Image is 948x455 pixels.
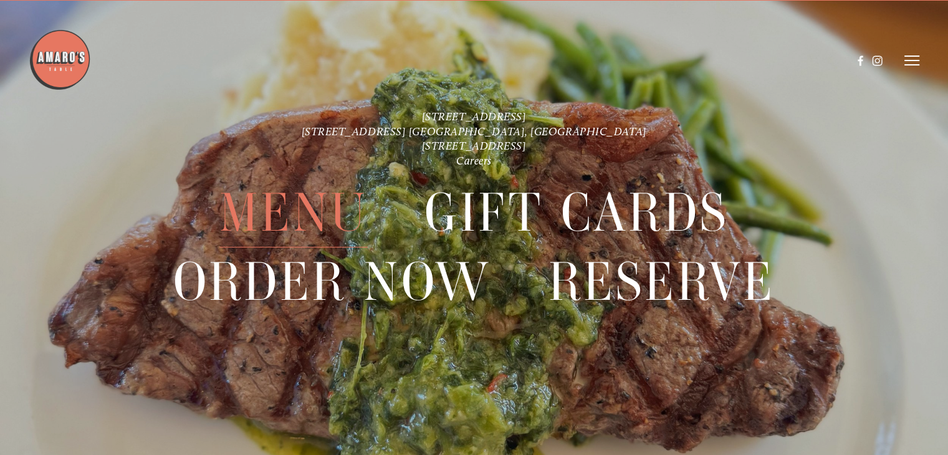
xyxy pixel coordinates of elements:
a: Careers [456,154,492,168]
span: Reserve [548,247,775,317]
img: Amaro's Table [29,29,91,91]
span: Order Now [173,247,492,317]
a: Order Now [173,247,492,316]
a: Reserve [548,247,775,316]
a: Gift Cards [424,178,729,247]
a: [STREET_ADDRESS] [422,110,527,123]
a: [STREET_ADDRESS] [422,139,527,153]
a: [STREET_ADDRESS] [GEOGRAPHIC_DATA], [GEOGRAPHIC_DATA] [302,125,647,138]
span: Gift Cards [424,178,729,247]
span: Menu [219,178,368,247]
a: Menu [219,178,368,247]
